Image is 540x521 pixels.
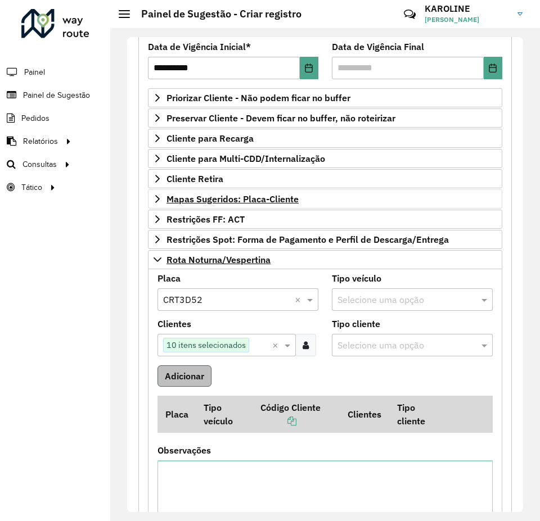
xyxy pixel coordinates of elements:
[166,235,449,244] span: Restrições Spot: Forma de Pagamento e Perfil de Descarga/Entrega
[166,255,271,264] span: Rota Noturna/Vespertina
[389,396,445,433] th: Tipo cliente
[340,396,389,433] th: Clientes
[148,40,251,53] label: Data de Vigência Inicial
[196,396,253,433] th: Tipo veículo
[148,88,502,107] a: Priorizar Cliente - Não podem ficar no buffer
[157,396,196,433] th: Placa
[24,66,45,78] span: Painel
[332,317,380,330] label: Tipo cliente
[272,338,282,352] span: Clear all
[148,230,502,249] a: Restrições Spot: Forma de Pagamento e Perfil de Descarga/Entrega
[332,271,381,285] label: Tipo veículo
[166,215,245,224] span: Restrições FF: ACT
[166,134,254,143] span: Cliente para Recarga
[295,293,304,306] span: Clear all
[22,158,57,170] span: Consultas
[21,112,49,124] span: Pedidos
[253,396,340,433] th: Código Cliente
[484,57,502,79] button: Choose Date
[157,443,211,457] label: Observações
[425,3,509,14] h3: KAROLINE
[157,317,191,330] label: Clientes
[148,210,502,229] a: Restrições FF: ACT
[166,194,299,203] span: Mapas Sugeridos: Placa-Cliente
[21,182,42,193] span: Tático
[148,108,502,128] a: Preservar Cliente - Devem ficar no buffer, não roteirizar
[260,415,296,427] a: Copiar
[157,271,181,285] label: Placa
[148,149,502,168] a: Cliente para Multi-CDD/Internalização
[398,2,422,26] a: Contato Rápido
[166,93,350,102] span: Priorizar Cliente - Não podem ficar no buffer
[166,114,395,123] span: Preservar Cliente - Devem ficar no buffer, não roteirizar
[148,169,502,188] a: Cliente Retira
[300,57,318,79] button: Choose Date
[157,365,211,387] button: Adicionar
[425,15,509,25] span: [PERSON_NAME]
[23,135,58,147] span: Relatórios
[148,129,502,148] a: Cliente para Recarga
[164,338,249,352] span: 10 itens selecionados
[148,250,502,269] a: Rota Noturna/Vespertina
[332,40,424,53] label: Data de Vigência Final
[130,8,301,20] h2: Painel de Sugestão - Criar registro
[166,174,223,183] span: Cliente Retira
[166,154,325,163] span: Cliente para Multi-CDD/Internalização
[23,89,90,101] span: Painel de Sugestão
[148,189,502,209] a: Mapas Sugeridos: Placa-Cliente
